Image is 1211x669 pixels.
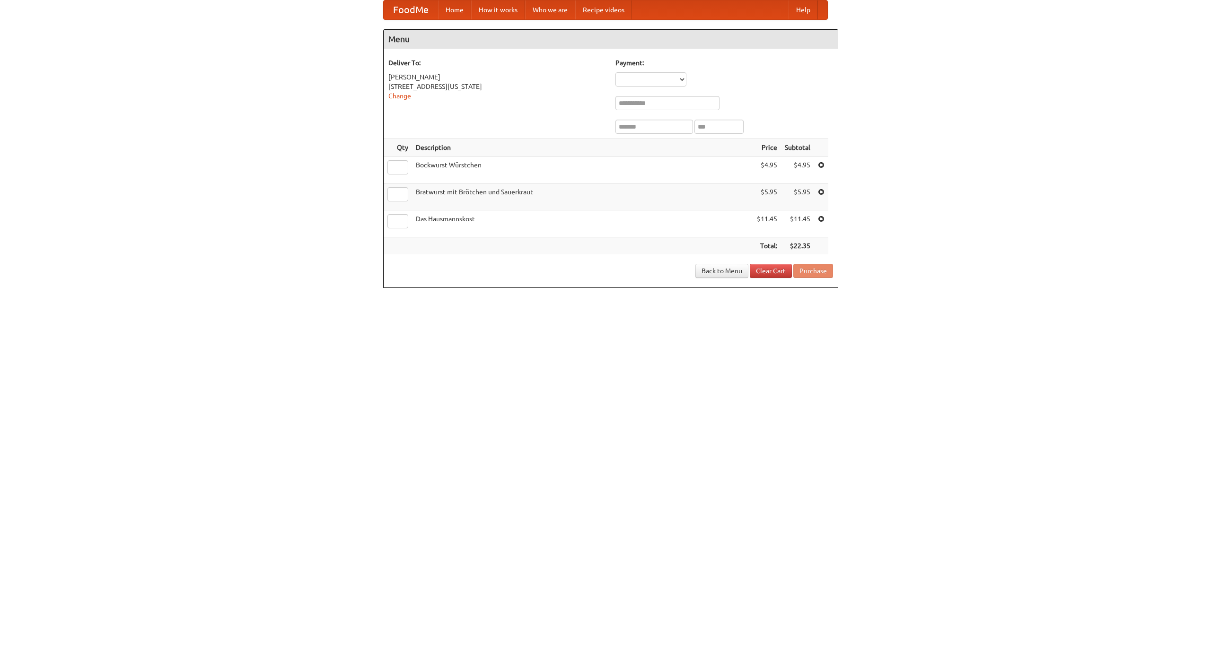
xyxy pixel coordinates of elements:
[384,30,838,49] h4: Menu
[695,264,748,278] a: Back to Menu
[753,237,781,255] th: Total:
[781,139,814,156] th: Subtotal
[781,210,814,237] td: $11.45
[412,156,753,183] td: Bockwurst Würstchen
[575,0,632,19] a: Recipe videos
[793,264,833,278] button: Purchase
[438,0,471,19] a: Home
[753,156,781,183] td: $4.95
[753,139,781,156] th: Price
[412,210,753,237] td: Das Hausmannskost
[412,139,753,156] th: Description
[781,156,814,183] td: $4.95
[753,210,781,237] td: $11.45
[384,0,438,19] a: FoodMe
[753,183,781,210] td: $5.95
[781,237,814,255] th: $22.35
[615,58,833,68] h5: Payment:
[412,183,753,210] td: Bratwurst mit Brötchen und Sauerkraut
[789,0,818,19] a: Help
[388,58,606,68] h5: Deliver To:
[388,82,606,91] div: [STREET_ADDRESS][US_STATE]
[781,183,814,210] td: $5.95
[750,264,792,278] a: Clear Cart
[525,0,575,19] a: Who we are
[388,92,411,100] a: Change
[471,0,525,19] a: How it works
[384,139,412,156] th: Qty
[388,72,606,82] div: [PERSON_NAME]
